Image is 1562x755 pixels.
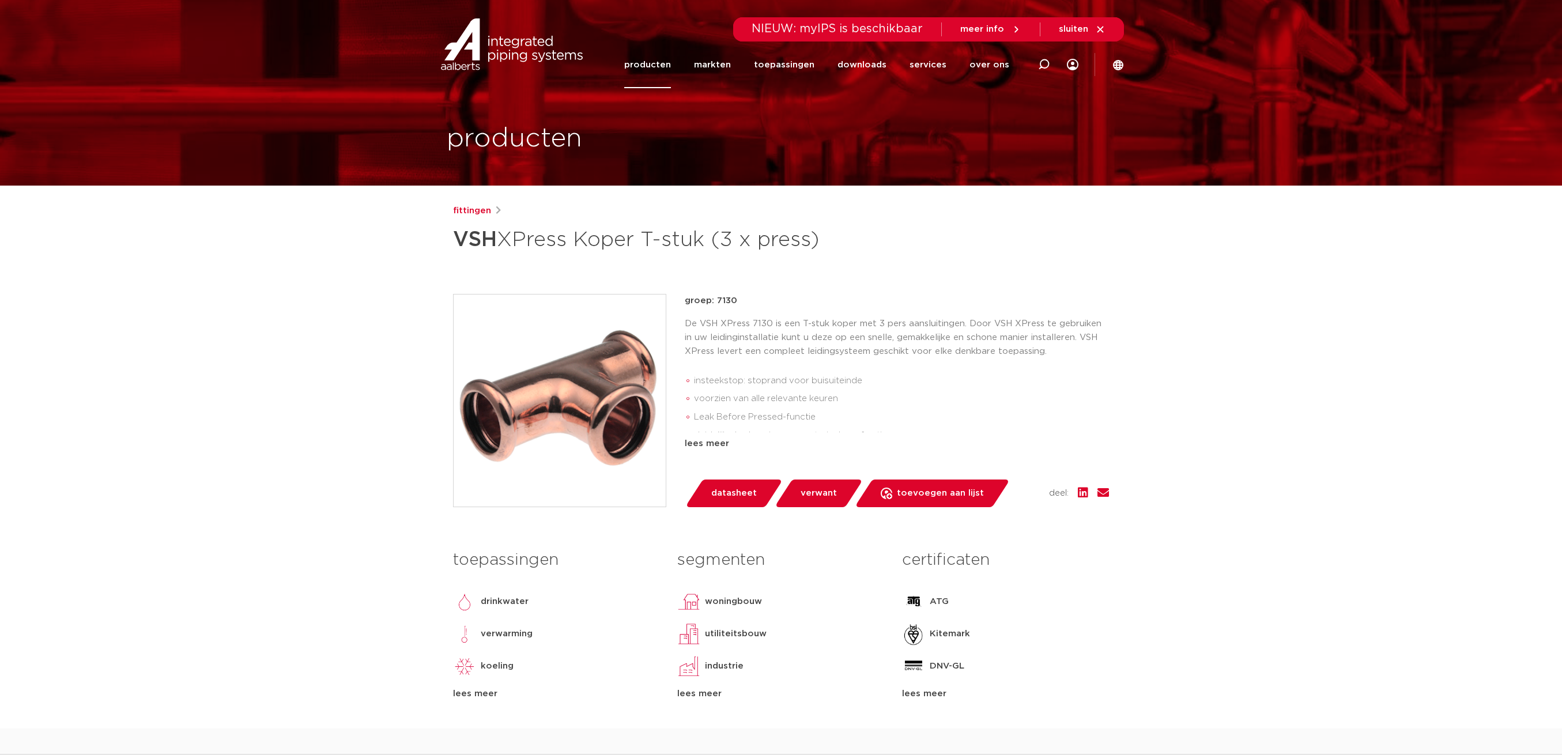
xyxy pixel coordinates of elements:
[960,24,1021,35] a: meer info
[453,229,497,250] strong: VSH
[930,595,949,609] p: ATG
[694,390,1109,408] li: voorzien van alle relevante keuren
[454,295,666,507] img: Product Image for VSH XPress Koper T-stuk (3 x press)
[453,655,476,678] img: koeling
[705,659,744,673] p: industrie
[453,549,660,572] h3: toepassingen
[960,25,1004,33] span: meer info
[902,655,925,678] img: DNV-GL
[677,687,884,701] div: lees meer
[694,408,1109,426] li: Leak Before Pressed-functie
[677,590,700,613] img: woningbouw
[677,655,700,678] img: industrie
[624,41,671,88] a: producten
[677,622,700,645] img: utiliteitsbouw
[897,484,984,503] span: toevoegen aan lijst
[902,549,1109,572] h3: certificaten
[1059,25,1088,33] span: sluiten
[453,222,886,257] h1: XPress Koper T-stuk (3 x press)
[453,622,476,645] img: verwarming
[677,549,884,572] h3: segmenten
[752,23,923,35] span: NIEUW: myIPS is beschikbaar
[447,120,582,157] h1: producten
[969,41,1009,88] a: over ons
[902,687,1109,701] div: lees meer
[902,622,925,645] img: Kitemark
[837,41,886,88] a: downloads
[754,41,814,88] a: toepassingen
[694,372,1109,390] li: insteekstop: stoprand voor buisuiteinde
[685,437,1109,451] div: lees meer
[694,41,731,88] a: markten
[902,590,925,613] img: ATG
[801,484,837,503] span: verwant
[685,294,1109,308] p: groep: 7130
[453,687,660,701] div: lees meer
[694,426,1109,445] li: duidelijke herkenning van materiaal en afmeting
[685,480,783,507] a: datasheet
[705,627,767,641] p: utiliteitsbouw
[930,659,964,673] p: DNV-GL
[481,659,514,673] p: koeling
[910,41,946,88] a: services
[453,590,476,613] img: drinkwater
[624,41,1009,88] nav: Menu
[1049,486,1069,500] span: deel:
[930,627,970,641] p: Kitemark
[481,627,533,641] p: verwarming
[774,480,863,507] a: verwant
[453,204,491,218] a: fittingen
[711,484,757,503] span: datasheet
[705,595,762,609] p: woningbouw
[685,317,1109,358] p: De VSH XPress 7130 is een T-stuk koper met 3 pers aansluitingen. Door VSH XPress te gebruiken in ...
[1059,24,1106,35] a: sluiten
[1067,41,1078,88] div: my IPS
[481,595,529,609] p: drinkwater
